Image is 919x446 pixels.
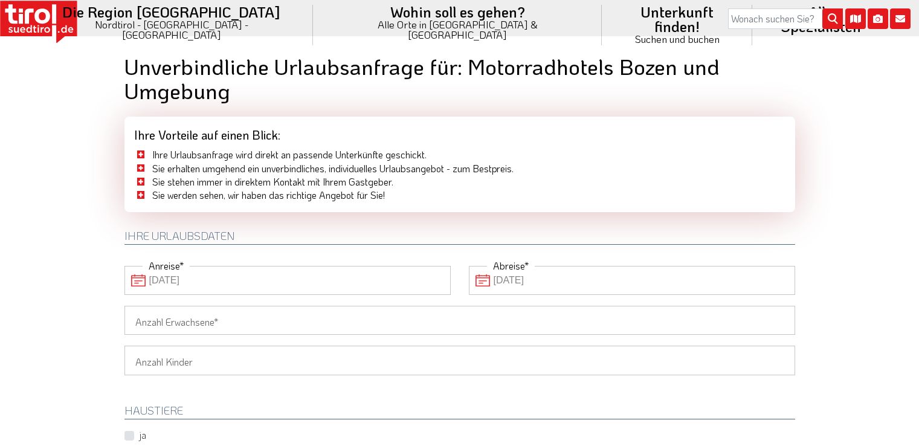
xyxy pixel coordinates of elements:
li: Sie erhalten umgehend ein unverbindliches, individuelles Urlaubsangebot - zum Bestpreis. [134,162,785,175]
input: Wonach suchen Sie? [728,8,843,29]
i: Karte öffnen [845,8,866,29]
small: Alle Orte in [GEOGRAPHIC_DATA] & [GEOGRAPHIC_DATA] [327,19,588,40]
h2: Ihre Urlaubsdaten [124,230,795,245]
h2: HAUSTIERE [124,405,795,419]
h1: Unverbindliche Urlaubsanfrage für: Motorradhotels Bozen und Umgebung [124,54,795,102]
i: Kontakt [890,8,911,29]
li: Ihre Urlaubsanfrage wird direkt an passende Unterkünfte geschickt. [134,148,785,161]
div: Ihre Vorteile auf einen Blick: [124,117,795,148]
small: Suchen und buchen [616,34,738,44]
label: ja [139,428,146,442]
li: Sie stehen immer in direktem Kontakt mit Ihrem Gastgeber. [134,175,785,189]
i: Fotogalerie [868,8,888,29]
li: Sie werden sehen, wir haben das richtige Angebot für Sie! [134,189,785,202]
small: Nordtirol - [GEOGRAPHIC_DATA] - [GEOGRAPHIC_DATA] [45,19,298,40]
